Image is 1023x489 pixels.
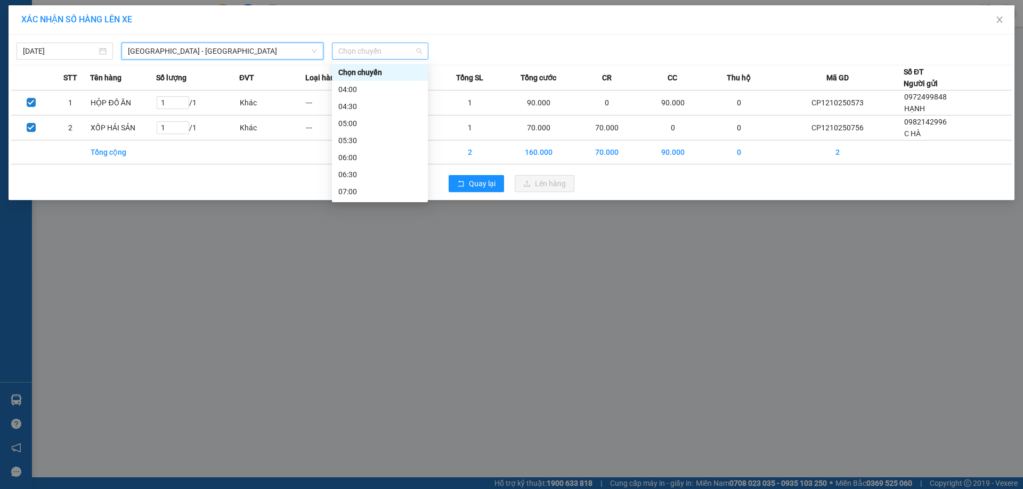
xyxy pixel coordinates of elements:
[503,90,574,115] td: 90.000
[13,72,131,90] b: GỬI : VP Cẩm Phả
[128,43,317,59] span: Quảng Ninh - Hà Nội
[772,115,904,140] td: CP1210250756
[156,72,186,84] span: Số lượng
[456,72,483,84] span: Tổng SL
[904,66,938,89] div: Số ĐT Người gửi
[521,72,556,84] span: Tổng cước
[985,5,1014,35] button: Close
[706,140,772,164] td: 0
[239,115,305,140] td: Khác
[602,72,612,84] span: CR
[904,129,921,138] span: C HÀ
[457,180,465,188] span: rollback
[727,72,751,84] span: Thu hộ
[515,175,574,192] button: uploadLên hàng
[904,118,947,126] span: 0982142996
[100,26,445,39] li: 271 - [PERSON_NAME] - [GEOGRAPHIC_DATA] - [GEOGRAPHIC_DATA]
[338,186,421,197] div: 07:00
[640,90,706,115] td: 90.000
[90,90,156,115] td: HỘP ĐỒ ĂN
[90,115,156,140] td: XỐP HẢI SẢN
[239,90,305,115] td: Khác
[338,67,421,78] div: Chọn chuyến
[338,135,421,146] div: 05:30
[574,140,640,164] td: 70.000
[640,115,706,140] td: 0
[469,178,496,189] span: Quay lại
[640,140,706,164] td: 90.000
[904,93,947,101] span: 0972499848
[90,140,156,164] td: Tổng cộng
[437,140,503,164] td: 2
[503,140,574,164] td: 160.000
[239,72,254,84] span: ĐVT
[156,90,239,115] td: / 1
[574,115,640,140] td: 70.000
[503,115,574,140] td: 70.000
[904,104,925,113] span: HẠNH
[995,15,1004,24] span: close
[338,84,421,95] div: 04:00
[338,152,421,163] div: 06:00
[449,175,504,192] button: rollbackQuay lại
[574,90,640,115] td: 0
[51,90,90,115] td: 1
[305,72,339,84] span: Loại hàng
[826,72,849,84] span: Mã GD
[437,115,503,140] td: 1
[772,140,904,164] td: 2
[338,101,421,112] div: 04:30
[338,169,421,180] div: 06:30
[63,72,77,84] span: STT
[21,14,132,24] span: XÁC NHẬN SỐ HÀNG LÊN XE
[305,90,371,115] td: ---
[706,90,772,115] td: 0
[706,115,772,140] td: 0
[23,45,97,57] input: 12/10/2025
[338,43,422,59] span: Chọn chuyến
[332,64,428,81] div: Chọn chuyến
[156,115,239,140] td: / 1
[437,90,503,115] td: 1
[668,72,677,84] span: CC
[13,13,93,67] img: logo.jpg
[51,115,90,140] td: 2
[772,90,904,115] td: CP1210250573
[338,118,421,129] div: 05:00
[311,48,318,54] span: down
[90,72,121,84] span: Tên hàng
[305,115,371,140] td: ---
